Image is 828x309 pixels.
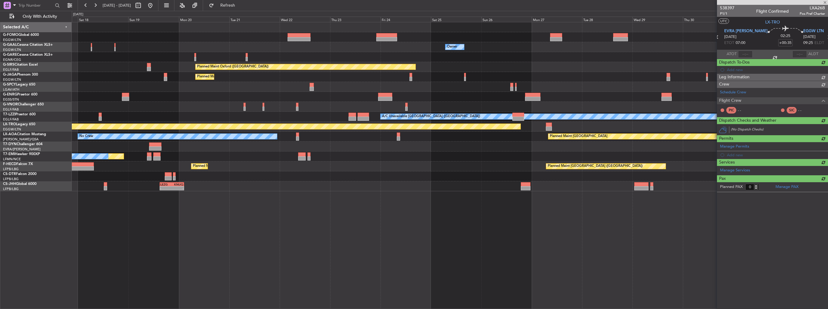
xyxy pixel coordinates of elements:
[781,33,790,39] span: 02:25
[3,142,17,146] span: T7-DYN
[720,11,734,16] span: P1/1
[3,103,18,106] span: G-VNOR
[3,53,53,57] a: G-GARECessna Citation XLS+
[3,157,21,161] a: LFMN/NCE
[3,123,35,126] a: LX-TROLegacy 650
[814,40,824,46] span: ELDT
[172,183,183,186] div: KNUQ
[3,117,19,122] a: EGLF/FAB
[103,3,131,8] span: [DATE] - [DATE]
[179,17,229,22] div: Mon 20
[3,152,15,156] span: T7-EMI
[720,5,734,11] span: 538397
[736,40,745,46] span: 07:00
[756,8,789,14] div: Flight Confirmed
[548,162,643,171] div: Planned Maint [GEOGRAPHIC_DATA] ([GEOGRAPHIC_DATA])
[3,33,39,37] a: G-FOMOGlobal 6000
[3,83,16,86] span: G-SPCY
[3,167,19,171] a: LFPB/LBG
[3,73,17,76] span: G-JAGA
[3,103,44,106] a: G-VNORChallenger 650
[215,3,240,8] span: Refresh
[197,72,292,81] div: Planned Maint [GEOGRAPHIC_DATA] ([GEOGRAPHIC_DATA])
[3,43,17,47] span: G-GAAL
[330,17,381,22] div: Thu 23
[3,137,39,142] a: [PERSON_NAME]/QSA
[197,62,269,71] div: Planned Maint Oxford ([GEOGRAPHIC_DATA])
[382,112,480,121] div: A/C Unavailable [GEOGRAPHIC_DATA] ([GEOGRAPHIC_DATA])
[447,42,457,51] div: Owner
[79,132,93,141] div: No Crew
[3,177,19,181] a: LFPB/LBG
[724,34,737,40] span: [DATE]
[3,53,17,57] span: G-GARE
[206,1,242,10] button: Refresh
[765,19,780,25] span: LX-TRO
[3,182,37,186] a: CS-JHHGlobal 6000
[3,172,37,176] a: CS-DTRFalcon 2000
[3,73,38,76] a: G-JAGAPhenom 300
[3,142,43,146] a: T7-DYNChallenger 604
[78,17,128,22] div: Sat 18
[3,182,16,186] span: CS-JHH
[3,93,17,96] span: G-ENRG
[280,17,330,22] div: Wed 22
[3,127,21,132] a: EGGW/LTN
[3,113,15,116] span: T7-LZZI
[229,17,280,22] div: Tue 21
[7,12,65,21] button: Only With Activity
[800,11,825,16] span: Pos Pref Charter
[3,162,16,166] span: F-HECD
[3,187,19,191] a: LFPB/LBG
[803,28,824,34] span: EGGW LTN
[3,162,33,166] a: F-HECDFalcon 7X
[3,43,53,47] a: G-GAALCessna Citation XLS+
[73,12,83,17] div: [DATE]
[3,87,19,92] a: LGAV/ATH
[3,33,18,37] span: G-FOMO
[381,17,431,22] div: Fri 24
[532,17,582,22] div: Mon 27
[724,28,768,34] span: EVRA [PERSON_NAME]
[3,113,36,116] a: T7-LZZIPraetor 600
[808,51,818,57] span: ALDT
[128,17,179,22] div: Sun 19
[3,107,19,112] a: EGLF/FAB
[582,17,632,22] div: Tue 28
[632,17,683,22] div: Wed 29
[3,123,16,126] span: LX-TRO
[3,58,21,62] a: EGNR/CEG
[3,63,38,67] a: G-SIRSCitation Excel
[3,48,21,52] a: EGGW/LTN
[3,83,35,86] a: G-SPCYLegacy 650
[803,40,813,46] span: 09:25
[3,152,40,156] a: T7-EMIHawker 900XP
[683,17,733,22] div: Thu 30
[160,183,172,186] div: LEZG
[3,77,21,82] a: EGGW/LTN
[3,67,19,72] a: EGLF/FAB
[481,17,532,22] div: Sun 26
[3,63,14,67] span: G-SIRS
[3,133,17,136] span: LX-AOA
[431,17,481,22] div: Sat 25
[18,1,53,10] input: Trip Number
[3,133,46,136] a: LX-AOACitation Mustang
[724,40,734,46] span: ETOT
[3,97,19,102] a: EGSS/STN
[16,14,64,19] span: Only With Activity
[3,38,21,42] a: EGGW/LTN
[172,186,183,190] div: -
[3,147,40,151] a: EVRA/[PERSON_NAME]
[718,18,729,24] button: UTC
[3,172,16,176] span: CS-DTR
[803,34,816,40] span: [DATE]
[160,186,172,190] div: -
[727,51,737,57] span: ATOT
[800,5,825,11] span: LXA26B
[3,93,37,96] a: G-ENRGPraetor 600
[193,162,288,171] div: Planned Maint [GEOGRAPHIC_DATA] ([GEOGRAPHIC_DATA])
[550,132,607,141] div: Planned Maint [GEOGRAPHIC_DATA]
